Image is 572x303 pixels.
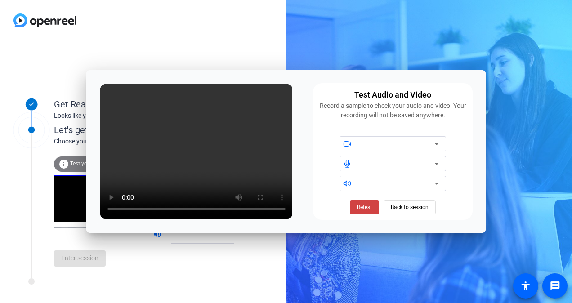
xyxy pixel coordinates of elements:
[54,111,234,120] div: Looks like you've been invited to join
[54,123,252,137] div: Let's get connected.
[391,199,429,216] span: Back to session
[384,200,436,214] button: Back to session
[357,203,372,211] span: Retest
[550,281,560,291] mat-icon: message
[54,137,252,146] div: Choose your settings
[153,230,164,241] mat-icon: volume_up
[354,89,431,101] div: Test Audio and Video
[318,101,467,120] div: Record a sample to check your audio and video. Your recording will not be saved anywhere.
[520,281,531,291] mat-icon: accessibility
[350,200,379,214] button: Retest
[70,160,133,167] span: Test your audio and video
[58,159,69,169] mat-icon: info
[54,98,234,111] div: Get Ready!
